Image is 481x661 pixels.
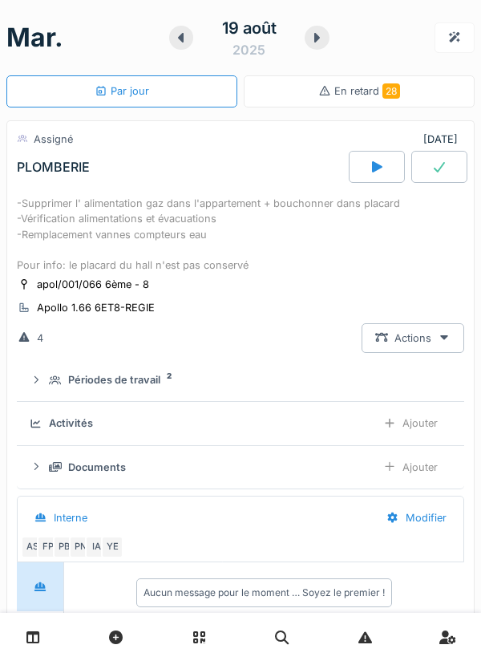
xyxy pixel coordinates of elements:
div: Assigné [34,132,73,147]
div: 4 [37,330,43,346]
div: [DATE] [423,132,464,147]
h1: mar. [6,22,63,53]
div: YE [101,536,123,558]
div: PLOMBERIE [17,160,90,175]
div: Apollo 1.66 6ET8-REGIE [37,300,155,315]
span: 28 [382,83,400,99]
div: Périodes de travail [68,372,160,387]
summary: ActivitésAjouter [23,408,458,438]
div: apol/001/066 6ème - 8 [37,277,149,292]
div: Par jour [95,83,149,99]
div: 2025 [232,40,265,59]
div: Ajouter [370,452,451,482]
div: PN [69,536,91,558]
div: AS [21,536,43,558]
div: Actions [362,323,464,353]
div: -Supprimer l' alimentation gaz dans l'appartement + bouchonner dans placard -Vérification aliment... [17,196,464,273]
div: Documents [68,460,126,475]
div: Interne [54,510,87,525]
div: FP [37,536,59,558]
div: 19 août [222,16,277,40]
summary: DocumentsAjouter [23,452,458,482]
div: Modifier [373,503,460,533]
span: En retard [334,85,400,97]
div: Ajouter [370,408,451,438]
div: PB [53,536,75,558]
summary: Périodes de travail2 [23,366,458,395]
div: Aucun message pour le moment … Soyez le premier ! [143,586,385,600]
div: Activités [49,416,93,431]
div: IA [85,536,107,558]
